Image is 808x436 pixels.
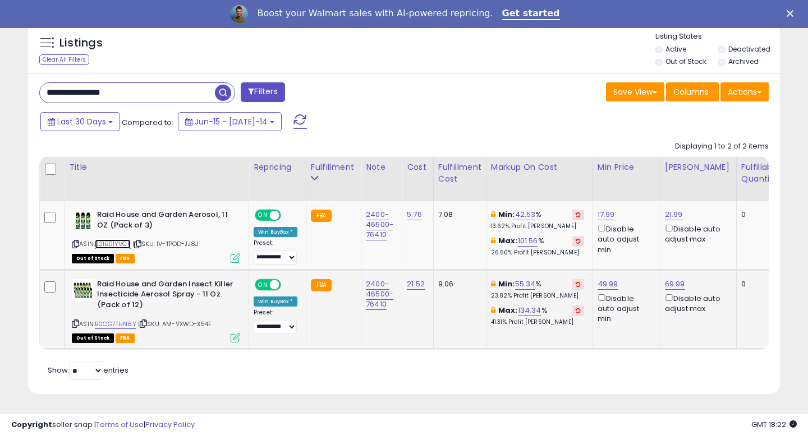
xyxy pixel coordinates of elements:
[69,161,244,173] div: Title
[518,235,538,247] a: 101.56
[407,279,425,290] a: 21.52
[39,54,89,65] div: Clear All Filters
[598,292,651,324] div: Disable auto adjust min
[491,305,584,326] div: %
[97,279,233,313] b: Raid House and Garden Insect Killer Insecticide Aerosol Spray - 11 Oz. (Pack of 12)
[72,254,114,263] span: All listings that are currently out of stock and unavailable for purchase on Amazon
[72,279,94,302] img: 51H+jkSckxL._SL40_.jpg
[72,210,240,262] div: ASIN:
[502,8,560,20] a: Get started
[665,161,732,173] div: [PERSON_NAME]
[57,116,106,127] span: Last 30 Days
[438,161,481,185] div: Fulfillment Cost
[728,57,759,66] label: Archived
[498,305,518,316] b: Max:
[254,227,297,237] div: Win BuyBox *
[407,209,422,220] a: 5.76
[254,296,297,307] div: Win BuyBox *
[122,117,173,128] span: Compared to:
[95,239,131,249] a: B01B01YVCK
[518,305,541,316] a: 134.34
[438,279,478,289] div: 9.06
[11,419,52,430] strong: Copyright
[366,209,393,240] a: 2400-46500-76410
[230,5,248,23] img: Profile image for Adrian
[279,211,297,220] span: OFF
[256,211,270,220] span: ON
[11,420,195,430] div: seller snap | |
[491,210,584,230] div: %
[491,222,584,230] p: 13.62% Profit [PERSON_NAME]
[491,249,584,257] p: 26.60% Profit [PERSON_NAME]
[666,82,719,101] button: Columns
[491,292,584,300] p: 23.82% Profit [PERSON_NAME]
[598,222,651,255] div: Disable auto adjust min
[498,279,515,289] b: Min:
[138,319,212,328] span: | SKU: AM-VXWD-X54F
[665,57,706,66] label: Out of Stock
[665,222,728,244] div: Disable auto adjust max
[665,44,686,54] label: Active
[72,279,240,341] div: ASIN:
[491,279,584,300] div: %
[491,161,588,173] div: Markup on Cost
[72,333,114,343] span: All listings that are currently out of stock and unavailable for purchase on Amazon
[655,31,781,42] p: Listing States:
[40,112,120,131] button: Last 30 Days
[366,161,397,173] div: Note
[665,209,683,220] a: 21.99
[598,279,618,290] a: 49.99
[254,309,297,334] div: Preset:
[116,333,135,343] span: FBA
[257,8,493,19] div: Boost your Walmart sales with AI-powered repricing.
[254,161,301,173] div: Repricing
[665,292,728,314] div: Disable auto adjust max
[751,419,797,430] span: 2025-08-14 18:22 GMT
[311,161,356,173] div: Fulfillment
[515,279,536,290] a: 55.34
[95,319,136,329] a: B0CG7THN8Y
[116,254,135,263] span: FBA
[675,141,769,152] div: Displaying 1 to 2 of 2 items
[407,161,429,173] div: Cost
[720,82,769,101] button: Actions
[311,279,332,291] small: FBA
[787,10,798,17] div: Close
[728,44,770,54] label: Deactivated
[741,279,776,289] div: 0
[132,239,198,248] span: | SKU: 1V-TPOD-JJ8J
[491,318,584,326] p: 41.31% Profit [PERSON_NAME]
[59,35,103,51] h5: Listings
[97,210,233,233] b: Raid House and Garden Aerosol, 11 OZ (Pack of 3)
[96,419,144,430] a: Terms of Use
[279,280,297,289] span: OFF
[491,236,584,257] div: %
[72,210,94,232] img: 41s-BUKa3oL._SL40_.jpg
[598,209,615,220] a: 17.99
[741,161,780,185] div: Fulfillable Quantity
[665,279,685,290] a: 69.99
[254,239,297,265] div: Preset:
[178,112,282,131] button: Jun-15 - [DATE]-14
[515,209,536,220] a: 42.53
[486,157,593,201] th: The percentage added to the cost of goods (COGS) that forms the calculator for Min & Max prices.
[366,279,393,310] a: 2400-46500-76410
[606,82,664,101] button: Save View
[311,210,332,222] small: FBA
[256,280,270,289] span: ON
[498,209,515,220] b: Min:
[673,86,709,98] span: Columns
[498,235,518,246] b: Max:
[145,419,195,430] a: Privacy Policy
[741,210,776,220] div: 0
[48,365,128,375] span: Show: entries
[241,82,284,102] button: Filters
[598,161,655,173] div: Min Price
[195,116,268,127] span: Jun-15 - [DATE]-14
[438,210,478,220] div: 7.08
